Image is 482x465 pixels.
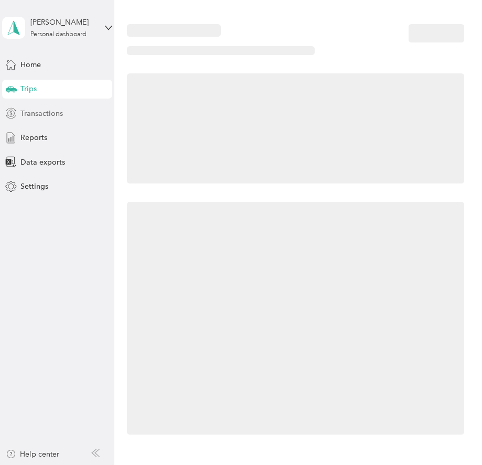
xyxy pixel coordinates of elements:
div: Personal dashboard [30,31,87,38]
iframe: Everlance-gr Chat Button Frame [423,406,482,465]
div: [PERSON_NAME] [30,17,96,28]
span: Trips [20,83,37,94]
span: Transactions [20,108,63,119]
span: Reports [20,132,47,143]
span: Settings [20,181,48,192]
button: Help center [6,449,59,460]
span: Home [20,59,41,70]
span: Data exports [20,157,65,168]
